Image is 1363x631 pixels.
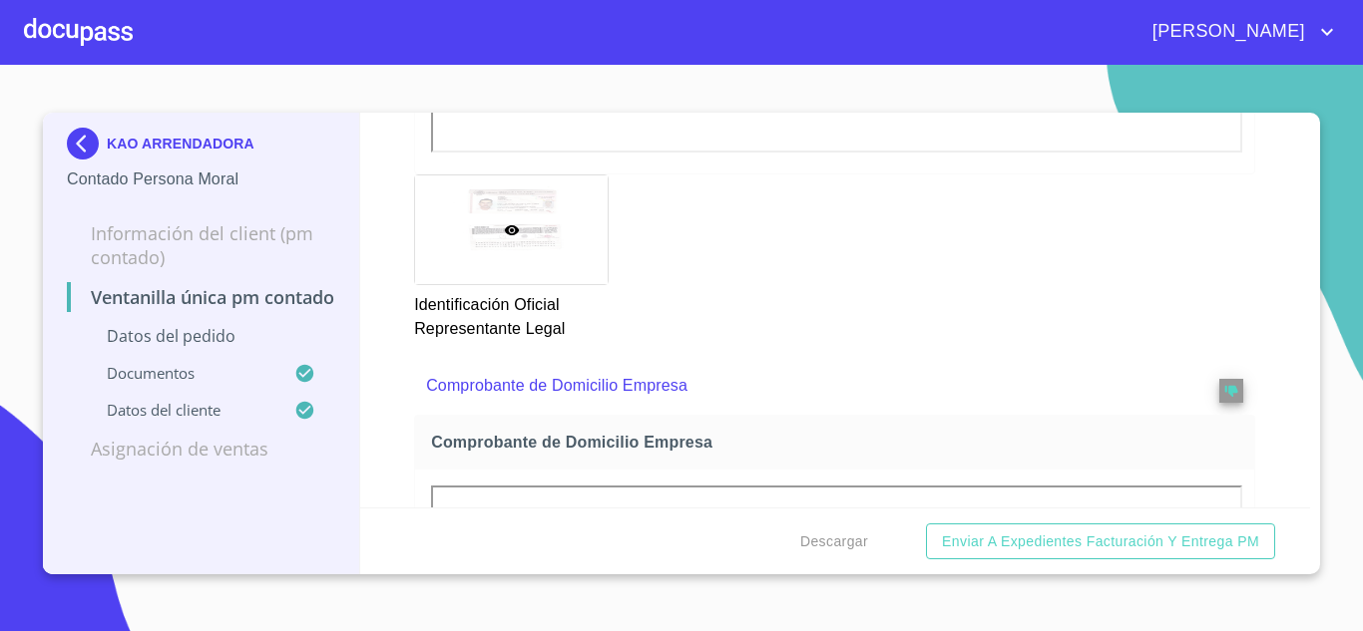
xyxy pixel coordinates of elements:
[792,523,876,560] button: Descargar
[67,167,335,191] p: Contado Persona Moral
[67,285,335,309] p: Ventanilla única PM contado
[431,432,1246,453] span: Comprobante de Domicilio Empresa
[426,374,1161,398] p: Comprobante de Domicilio Empresa
[67,400,294,420] p: Datos del cliente
[800,529,868,554] span: Descargar
[67,128,107,159] img: Docupass spot blue
[414,285,607,341] p: Identificación Oficial Representante Legal
[1137,16,1315,48] span: [PERSON_NAME]
[942,529,1259,554] span: Enviar a Expedientes Facturación y Entrega PM
[1219,379,1243,403] button: reject
[1137,16,1339,48] button: account of current user
[67,325,335,347] p: Datos del pedido
[926,523,1275,560] button: Enviar a Expedientes Facturación y Entrega PM
[67,221,335,269] p: Información del Client (PM contado)
[107,136,254,152] p: KAO ARRENDADORA
[67,437,335,461] p: Asignación de Ventas
[67,363,294,383] p: Documentos
[67,128,335,167] div: KAO ARRENDADORA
